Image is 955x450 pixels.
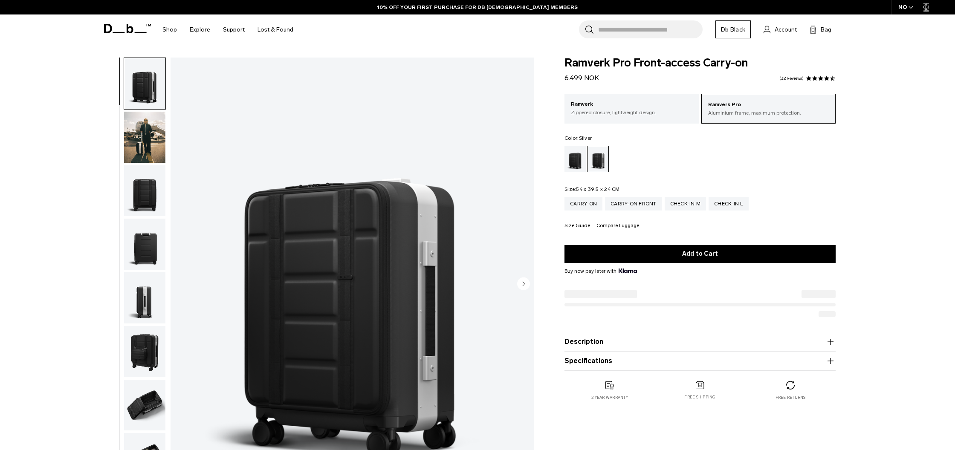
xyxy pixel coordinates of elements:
[564,74,599,82] span: 6.499 NOK
[258,14,293,45] a: Lost & Found
[124,58,166,110] button: Ramverk Pro Front-access Carry-on Silver
[684,394,715,400] p: Free shipping
[708,109,829,117] p: Aluminium frame, maximum protection.
[776,395,806,401] p: Free returns
[821,25,831,34] span: Bag
[579,135,592,141] span: Silver
[162,14,177,45] a: Shop
[223,14,245,45] a: Support
[124,326,166,378] button: Ramverk Pro Front-access Carry-on Silver
[124,58,165,109] img: Ramverk Pro Front-access Carry-on Silver
[124,165,166,217] button: Ramverk Pro Front-access Carry-on Silver
[377,3,578,11] a: 10% OFF YOUR FIRST PURCHASE FOR DB [DEMOGRAPHIC_DATA] MEMBERS
[591,395,628,401] p: 2 year warranty
[571,100,693,109] p: Ramverk
[564,197,602,211] a: Carry-on
[124,219,165,270] img: Ramverk Pro Front-access Carry-on Silver
[124,272,165,323] img: Ramverk Pro Front-access Carry-on Silver
[571,109,693,116] p: Zippered closure, lightweight design.
[619,268,637,273] img: {"height" => 20, "alt" => "Klarna"}
[124,326,165,377] img: Ramverk Pro Front-access Carry-on Silver
[124,379,166,431] button: Ramverk Pro Front-access Carry-on Silver
[605,197,662,211] a: Carry-on Front
[708,101,829,109] p: Ramverk Pro
[124,380,165,431] img: Ramverk Pro Front-access Carry-on Silver
[709,197,749,211] a: Check-in L
[564,58,836,69] span: Ramverk Pro Front-access Carry-on
[665,197,706,211] a: Check-in M
[810,24,831,35] button: Bag
[156,14,300,45] nav: Main Navigation
[564,267,637,275] span: Buy now pay later with
[715,20,751,38] a: Db Black
[564,187,620,192] legend: Size:
[124,218,166,270] button: Ramverk Pro Front-access Carry-on Silver
[596,223,639,229] button: Compare Luggage
[564,223,590,229] button: Size Guide
[190,14,210,45] a: Explore
[124,111,166,163] button: Ramverk Pro Front-access Carry-on Silver
[517,277,530,291] button: Next slide
[564,146,586,172] a: Black Out
[779,76,804,81] a: 32 reviews
[564,356,836,366] button: Specifications
[775,25,797,34] span: Account
[564,136,592,141] legend: Color:
[124,272,166,324] button: Ramverk Pro Front-access Carry-on Silver
[564,245,836,263] button: Add to Cart
[564,94,699,123] a: Ramverk Zippered closure, lightweight design.
[764,24,797,35] a: Account
[564,337,836,347] button: Description
[576,186,619,192] span: 54 x 39.5 x 24 CM
[124,165,165,216] img: Ramverk Pro Front-access Carry-on Silver
[124,112,165,163] img: Ramverk Pro Front-access Carry-on Silver
[587,146,609,172] a: Silver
